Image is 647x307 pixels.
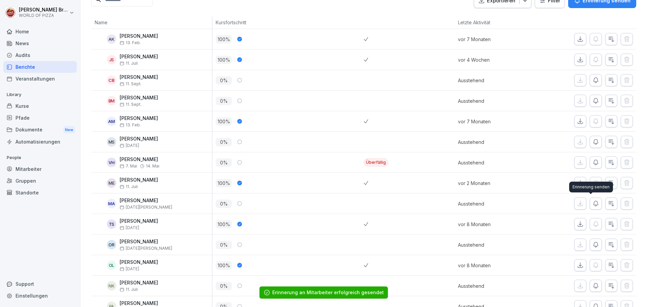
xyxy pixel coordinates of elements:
a: DokumenteNew [3,124,77,136]
a: Automatisierungen [3,136,77,148]
p: 0 % [216,199,232,208]
a: News [3,37,77,49]
p: Ausstehend [458,77,530,84]
p: Ausstehend [458,200,530,207]
div: VH [107,158,116,167]
p: [PERSON_NAME] [120,136,158,142]
a: Mitarbeiter [3,163,77,175]
span: 14. Mai [146,164,159,168]
p: WORLD OF PIZZA [19,13,68,18]
p: 100 % [216,35,232,43]
p: vor 7 Monaten [458,36,530,43]
div: Dokumente [3,124,77,136]
a: Kurse [3,100,77,112]
p: [PERSON_NAME] [120,116,158,121]
p: 100 % [216,179,232,187]
div: Überfällig [364,158,388,166]
p: Name [95,19,209,26]
span: 11. Juli [120,61,138,66]
a: Gruppen [3,175,77,187]
span: [DATE] [120,143,139,148]
div: NK [107,281,116,290]
div: Erinnerung an Mitarbeiter erfolgreich gesendet [272,289,384,296]
p: 0 % [216,97,232,105]
p: [PERSON_NAME] [120,33,158,39]
span: 13. Feb. [120,123,141,127]
a: Einstellungen [3,290,77,302]
span: 11. Sept. [120,102,142,107]
p: [PERSON_NAME] Brandes [19,7,68,13]
div: Erinnerung senden [569,182,613,192]
span: [DATE] [120,225,139,230]
div: CB [107,75,116,85]
p: Library [3,89,77,100]
span: 11. Juli [120,287,138,292]
p: [PERSON_NAME] [120,259,158,265]
p: Ausstehend [458,139,530,146]
p: vor 2 Monaten [458,180,530,187]
a: Veranstaltungen [3,73,77,85]
div: ME [107,178,116,188]
a: Home [3,26,77,37]
p: 100 % [216,261,232,270]
p: [PERSON_NAME] [120,95,158,101]
p: 0 % [216,158,232,167]
span: 7. Mai [120,164,137,168]
div: AK [107,34,116,44]
p: 0 % [216,138,232,146]
a: Audits [3,49,77,61]
p: [PERSON_NAME] [120,157,159,162]
p: vor 8 Monaten [458,262,530,269]
div: OL [107,260,116,270]
a: Pfade [3,112,77,124]
p: [PERSON_NAME] [120,239,172,245]
span: 11. Sept. [120,82,142,86]
p: vor 8 Monaten [458,221,530,228]
span: [DATE][PERSON_NAME] [120,246,172,251]
span: [DATE] [120,267,139,271]
p: Ausstehend [458,159,530,166]
a: Berichte [3,61,77,73]
div: MS [107,137,116,147]
p: [PERSON_NAME] [120,198,172,204]
p: Ausstehend [458,282,530,289]
span: 11. Juli [120,184,138,189]
p: Kursfortschritt [216,19,360,26]
p: 100 % [216,117,232,126]
p: 0 % [216,76,232,85]
p: [PERSON_NAME] [120,177,158,183]
p: [PERSON_NAME] [120,218,158,224]
p: [PERSON_NAME] [120,74,158,80]
div: OR [107,240,116,249]
p: [PERSON_NAME] [120,280,158,286]
p: Letzte Aktivität [458,19,527,26]
p: 0 % [216,282,232,290]
p: Ausstehend [458,97,530,104]
span: [DATE][PERSON_NAME] [120,205,172,210]
div: BM [107,96,116,105]
p: People [3,152,77,163]
p: [PERSON_NAME] [120,54,158,60]
div: AM [107,117,116,126]
p: 0 % [216,241,232,249]
div: Support [3,278,77,290]
p: Ausstehend [458,241,530,248]
p: 100 % [216,220,232,228]
a: Standorte [3,187,77,198]
div: MA [107,199,116,208]
p: 100 % [216,56,232,64]
p: vor 4 Wochen [458,56,530,63]
p: [PERSON_NAME] [120,301,172,306]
